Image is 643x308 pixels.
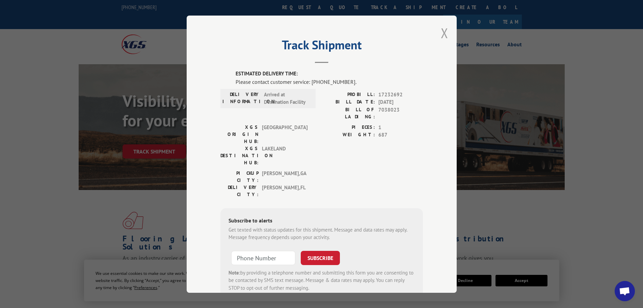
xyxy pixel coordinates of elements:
[220,169,259,184] label: PICKUP CITY:
[229,269,415,292] div: by providing a telephone number and submitting this form you are consenting to be contacted by SM...
[378,123,423,131] span: 1
[322,131,375,139] label: WEIGHT:
[231,251,295,265] input: Phone Number
[322,91,375,98] label: PROBILL:
[229,269,240,276] strong: Note:
[378,106,423,120] span: 7038023
[262,123,307,145] span: [GEOGRAPHIC_DATA]
[236,77,423,86] div: Please contact customer service: [PHONE_NUMBER].
[236,70,423,78] label: ESTIMATED DELIVERY TIME:
[378,91,423,98] span: 17232692
[220,184,259,198] label: DELIVERY CITY:
[222,91,261,106] label: DELIVERY INFORMATION:
[378,131,423,139] span: 687
[262,184,307,198] span: [PERSON_NAME] , FL
[220,145,259,166] label: XGS DESTINATION HUB:
[301,251,340,265] button: SUBSCRIBE
[322,98,375,106] label: BILL DATE:
[322,106,375,120] label: BILL OF LADING:
[220,40,423,53] h2: Track Shipment
[229,226,415,241] div: Get texted with status updates for this shipment. Message and data rates may apply. Message frequ...
[229,216,415,226] div: Subscribe to alerts
[264,91,310,106] span: Arrived at Destination Facility
[441,24,448,42] button: Close modal
[262,169,307,184] span: [PERSON_NAME] , GA
[322,123,375,131] label: PIECES:
[378,98,423,106] span: [DATE]
[262,145,307,166] span: LAKELAND
[615,281,635,301] div: Open chat
[220,123,259,145] label: XGS ORIGIN HUB:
